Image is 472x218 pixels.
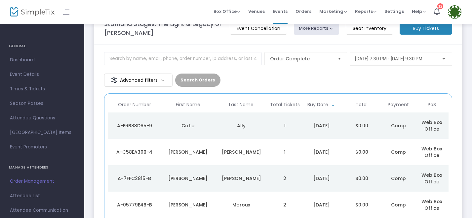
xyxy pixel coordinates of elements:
[111,77,118,83] img: filter
[10,143,74,151] span: Event Promoters
[10,56,74,64] span: Dashboard
[268,139,301,165] td: 1
[295,3,311,20] span: Orders
[391,122,406,129] span: Comp
[421,172,442,185] span: Web Box Office
[303,175,340,182] div: 8/20/2025
[104,74,173,87] m-button: Advanced filters
[307,102,328,108] span: Buy Date
[10,85,74,93] span: Times & Tickets
[400,22,452,35] m-button: Buy Tickets
[412,8,426,15] span: Help
[163,149,213,155] div: Tanner
[10,70,74,79] span: Event Details
[10,99,74,108] span: Season Passes
[303,202,340,208] div: 8/20/2025
[319,8,347,15] span: Marketing
[10,206,74,215] span: Attendee Communication
[421,198,442,211] span: Web Box Office
[437,3,443,9] div: 12
[342,165,382,192] td: $0.00
[163,175,213,182] div: Andre
[118,102,151,108] span: Order Number
[109,175,160,182] div: A-7FFC2815-B
[10,192,74,200] span: Attendee List
[268,165,301,192] td: 2
[270,55,332,62] span: Order Complete
[163,122,213,129] div: Catie
[230,22,287,35] m-button: Event Cancellation
[214,8,240,15] span: Box Office
[388,102,409,108] span: Payment
[10,177,74,186] span: Order Management
[104,52,262,65] input: Search by name, email, phone, order number, ip address, or last 4 digits of card
[421,119,442,132] span: Web Box Office
[428,102,436,108] span: PoS
[342,139,382,165] td: $0.00
[216,149,266,155] div: Powell
[384,3,404,20] span: Settings
[216,122,266,129] div: Ally
[109,149,160,155] div: A-C58EA309-4
[229,102,254,108] span: Last Name
[355,8,376,15] span: Reports
[335,52,344,65] button: Select
[216,175,266,182] div: Carr
[248,3,265,20] span: Venues
[391,149,406,155] span: Comp
[342,192,382,218] td: $0.00
[421,145,442,159] span: Web Box Office
[268,112,301,139] td: 1
[356,102,368,108] span: Total
[10,128,74,137] span: [GEOGRAPHIC_DATA] Items
[163,202,213,208] div: Rex
[294,22,339,35] button: More Reports
[216,202,266,208] div: Moroux
[104,19,223,37] m-panel-title: Staffland Stages: The Light & Legacy of [PERSON_NAME]
[109,122,160,129] div: A-F6B83D85-9
[9,161,75,174] h4: MANAGE ATTENDEES
[176,102,200,108] span: First Name
[273,3,288,20] span: Events
[346,22,393,35] m-button: Seat Inventory
[109,202,160,208] div: A-05779E4B-B
[303,122,340,129] div: 8/20/2025
[342,112,382,139] td: $0.00
[331,102,336,107] span: Sortable
[391,202,406,208] span: Comp
[268,192,301,218] td: 2
[10,114,74,122] span: Attendee Questions
[391,175,406,182] span: Comp
[303,149,340,155] div: 8/20/2025
[355,56,422,61] span: [DATE] 7:30 PM - [DATE] 9:30 PM
[268,97,301,112] th: Total Tickets
[9,40,75,53] h4: GENERAL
